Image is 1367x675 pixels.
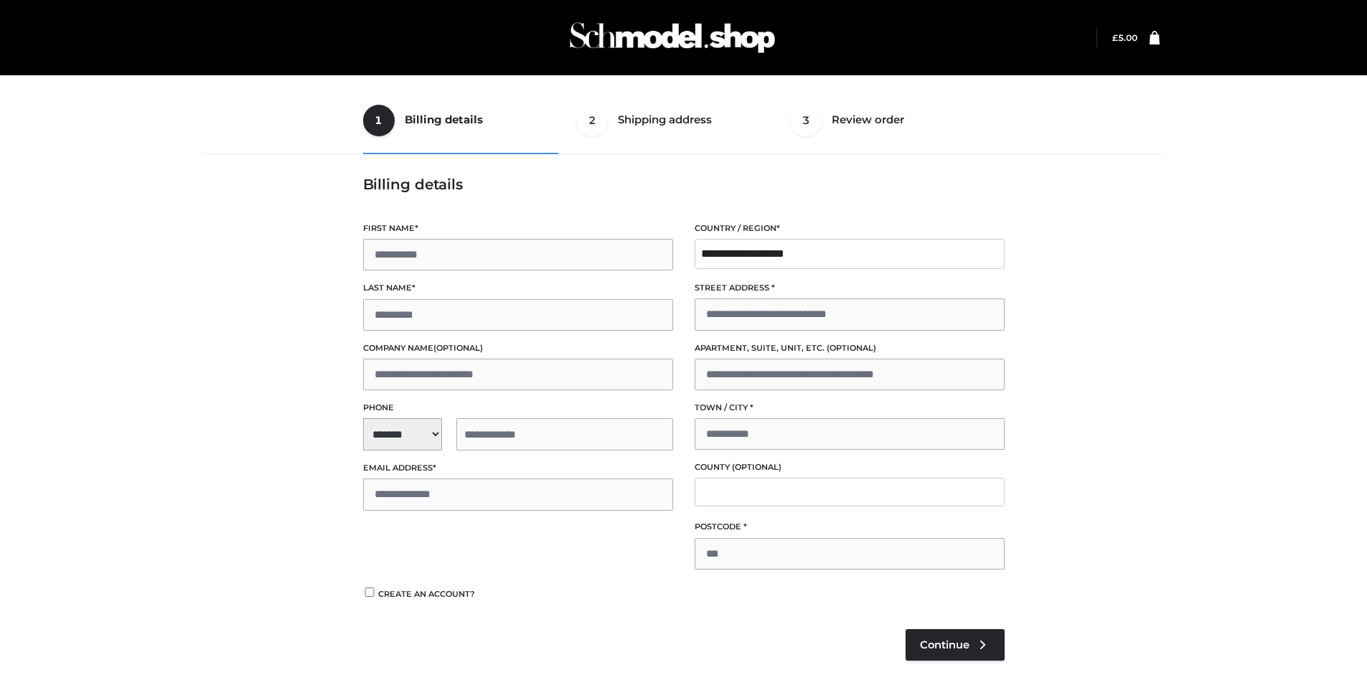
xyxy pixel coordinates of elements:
[827,343,876,353] span: (optional)
[695,281,1005,295] label: Street address
[920,638,969,651] span: Continue
[378,589,475,599] span: Create an account?
[732,462,781,472] span: (optional)
[695,520,1005,534] label: Postcode
[695,401,1005,415] label: Town / City
[363,341,673,355] label: Company name
[363,222,673,235] label: First name
[363,401,673,415] label: Phone
[363,176,1005,193] h3: Billing details
[363,281,673,295] label: Last name
[363,587,376,597] input: Create an account?
[695,461,1005,474] label: County
[1112,32,1137,43] a: £5.00
[695,341,1005,355] label: Apartment, suite, unit, etc.
[906,629,1005,661] a: Continue
[363,461,673,475] label: Email address
[433,343,483,353] span: (optional)
[695,222,1005,235] label: Country / Region
[1112,32,1137,43] bdi: 5.00
[565,9,780,66] img: Schmodel Admin 964
[1112,32,1118,43] span: £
